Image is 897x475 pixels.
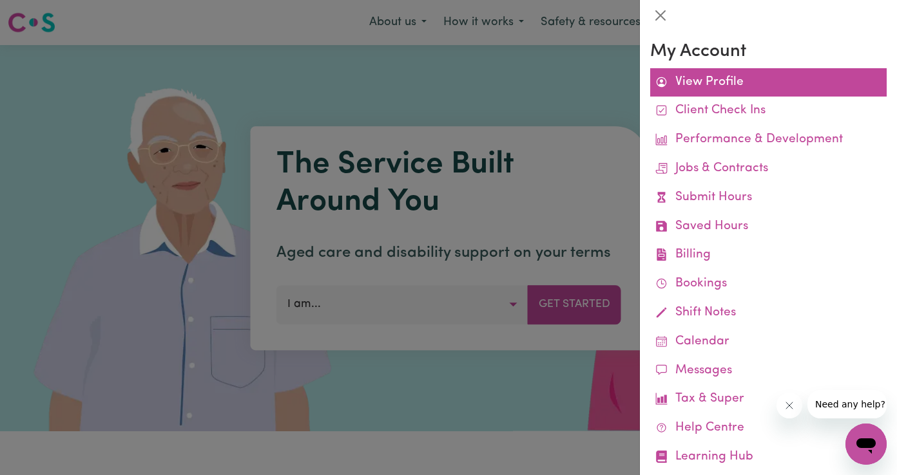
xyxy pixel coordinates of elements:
[650,154,887,183] a: Jobs & Contracts
[650,357,887,386] a: Messages
[650,41,887,63] h3: My Account
[650,97,887,126] a: Client Check Ins
[650,68,887,97] a: View Profile
[807,390,887,418] iframe: Message from company
[650,270,887,299] a: Bookings
[776,393,802,418] iframe: Close message
[650,385,887,414] a: Tax & Super
[650,241,887,270] a: Billing
[650,443,887,472] a: Learning Hub
[650,183,887,212] a: Submit Hours
[650,5,671,26] button: Close
[845,424,887,465] iframe: Button to launch messaging window
[650,299,887,328] a: Shift Notes
[650,126,887,154] a: Performance & Development
[650,328,887,357] a: Calendar
[650,414,887,443] a: Help Centre
[650,212,887,241] a: Saved Hours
